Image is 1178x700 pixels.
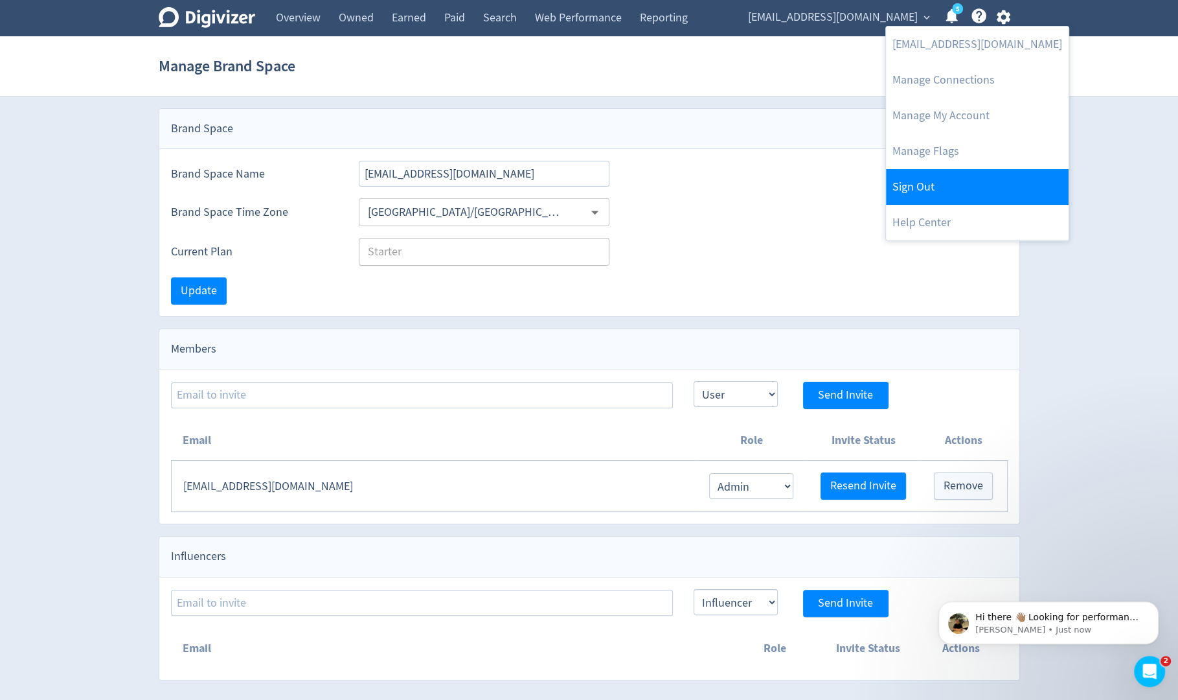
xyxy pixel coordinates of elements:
[919,574,1178,665] iframe: Intercom notifications message
[1161,656,1171,666] span: 2
[886,27,1069,62] a: [EMAIL_ADDRESS][DOMAIN_NAME]
[886,62,1069,98] a: Manage Connections
[1134,656,1165,687] iframe: Intercom live chat
[886,205,1069,240] a: Help Center
[886,98,1069,134] a: Manage My Account
[886,169,1069,205] a: Log out
[886,134,1069,169] a: Manage Flags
